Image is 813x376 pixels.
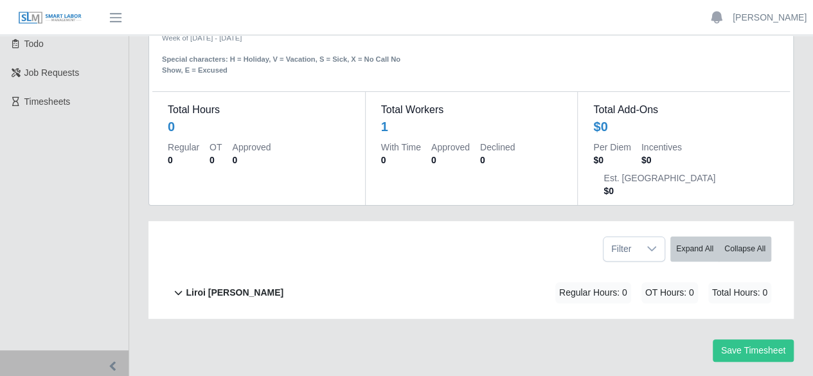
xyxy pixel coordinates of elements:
[670,237,771,262] div: bulk actions
[232,141,271,154] dt: Approved
[171,267,771,319] button: Liroi [PERSON_NAME] Regular Hours: 0 OT Hours: 0 Total Hours: 0
[641,154,682,166] dd: $0
[168,154,199,166] dd: 0
[713,339,794,362] button: Save Timesheet
[168,118,175,136] div: 0
[431,154,470,166] dd: 0
[381,102,562,118] dt: Total Workers
[431,141,470,154] dt: Approved
[641,282,698,303] span: OT Hours: 0
[708,282,771,303] span: Total Hours: 0
[162,33,408,44] div: Week of [DATE] - [DATE]
[24,39,44,49] span: Todo
[670,237,719,262] button: Expand All
[719,237,771,262] button: Collapse All
[603,237,639,261] span: Filter
[24,67,80,78] span: Job Requests
[210,141,222,154] dt: OT
[232,154,271,166] dd: 0
[603,184,715,197] dd: $0
[593,102,774,118] dt: Total Add-Ons
[603,172,715,184] dt: Est. [GEOGRAPHIC_DATA]
[641,141,682,154] dt: Incentives
[480,154,515,166] dd: 0
[168,141,199,154] dt: Regular
[18,11,82,25] img: SLM Logo
[555,282,631,303] span: Regular Hours: 0
[210,154,222,166] dd: 0
[24,96,71,107] span: Timesheets
[480,141,515,154] dt: Declined
[381,154,421,166] dd: 0
[186,286,283,300] b: Liroi [PERSON_NAME]
[593,141,630,154] dt: Per Diem
[381,141,421,154] dt: With Time
[733,11,807,24] a: [PERSON_NAME]
[168,102,350,118] dt: Total Hours
[593,154,630,166] dd: $0
[593,118,607,136] div: $0
[381,118,388,136] div: 1
[162,44,408,76] div: Special characters: H = Holiday, V = Vacation, S = Sick, X = No Call No Show, E = Excused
